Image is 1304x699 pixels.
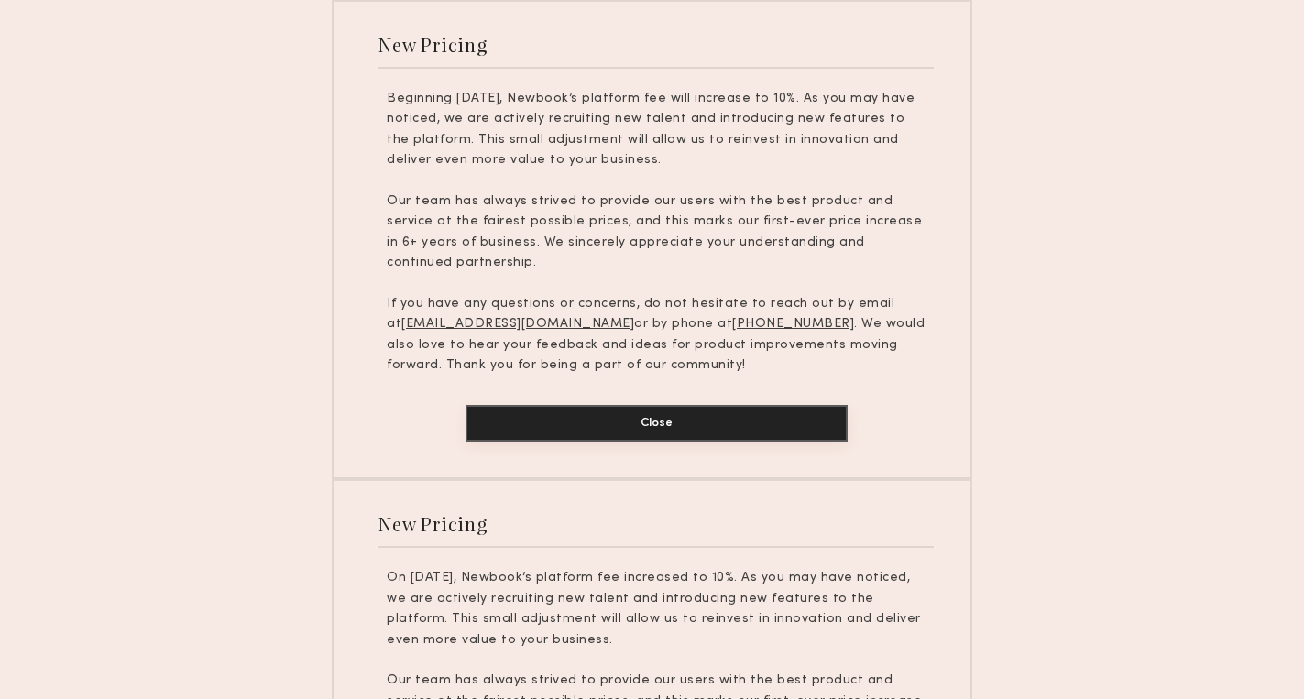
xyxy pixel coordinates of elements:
[732,318,854,330] u: [PHONE_NUMBER]
[378,511,488,536] div: New Pricing
[387,191,926,274] p: Our team has always strived to provide our users with the best product and service at the fairest...
[387,568,926,650] p: On [DATE], Newbook’s platform fee increased to 10%. As you may have noticed, we are actively recr...
[387,294,926,377] p: If you have any questions or concerns, do not hesitate to reach out by email at or by phone at . ...
[466,405,848,442] button: Close
[387,89,926,171] p: Beginning [DATE], Newbook’s platform fee will increase to 10%. As you may have noticed, we are ac...
[378,32,488,57] div: New Pricing
[401,318,634,330] u: [EMAIL_ADDRESS][DOMAIN_NAME]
